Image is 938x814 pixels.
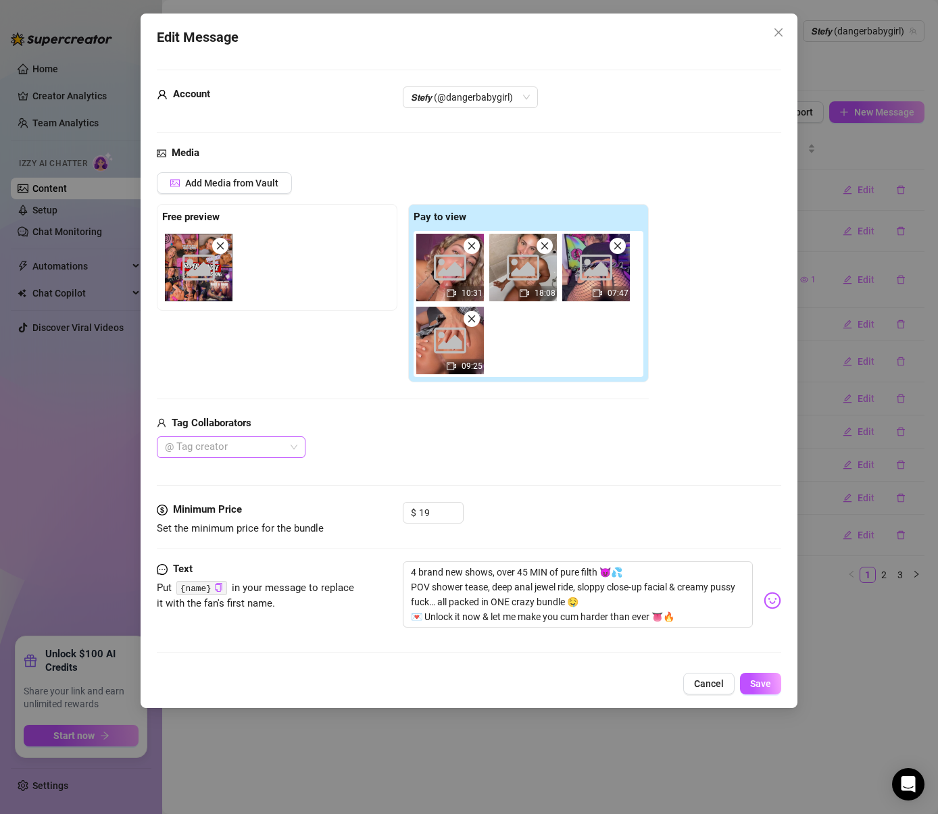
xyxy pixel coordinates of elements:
[162,211,220,223] strong: Free preview
[768,22,789,43] button: Close
[892,768,924,800] div: Open Intercom Messenger
[540,241,549,251] span: close
[157,145,166,161] span: picture
[214,583,223,592] span: copy
[157,415,166,432] span: user
[214,583,223,593] button: Click to Copy
[535,288,556,298] span: 18:08
[216,241,225,251] span: close
[411,87,530,107] span: 𝙎𝙩𝙚𝙛𝙮 (@dangerbabygirl)
[173,503,242,515] strong: Minimum Price
[773,27,784,38] span: close
[157,582,354,610] span: Put in your message to replace it with the fan's first name.
[740,673,781,694] button: Save
[157,172,292,194] button: Add Media from Vault
[416,307,484,374] div: 09:25
[172,147,199,159] strong: Media
[416,234,484,301] div: 10:31
[683,673,735,694] button: Cancel
[176,581,227,595] code: {name}
[447,361,456,371] span: video-camera
[562,234,630,301] div: 07:47
[467,241,476,251] span: close
[694,678,724,689] span: Cancel
[608,288,628,298] span: 07:47
[173,88,210,100] strong: Account
[172,417,251,429] strong: Tag Collaborators
[593,288,602,298] span: video-camera
[157,502,168,518] span: dollar
[768,27,789,38] span: Close
[157,86,168,103] span: user
[489,234,557,301] div: 18:08
[467,314,476,324] span: close
[613,241,622,251] span: close
[403,561,753,628] textarea: 4 brand new shows, over 45 MIN of pure filth 😈💦 POV shower tease, deep anal jewel ride, sloppy cl...
[185,178,278,188] span: Add Media from Vault
[520,288,529,298] span: video-camera
[462,361,483,371] span: 09:25
[157,522,324,534] span: Set the minimum price for the bundle
[447,288,456,298] span: video-camera
[750,678,771,689] span: Save
[414,211,466,223] strong: Pay to view
[764,592,781,609] img: svg%3e
[157,561,168,578] span: message
[157,27,239,48] span: Edit Message
[173,563,193,575] strong: Text
[170,178,180,188] span: picture
[462,288,483,298] span: 10:31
